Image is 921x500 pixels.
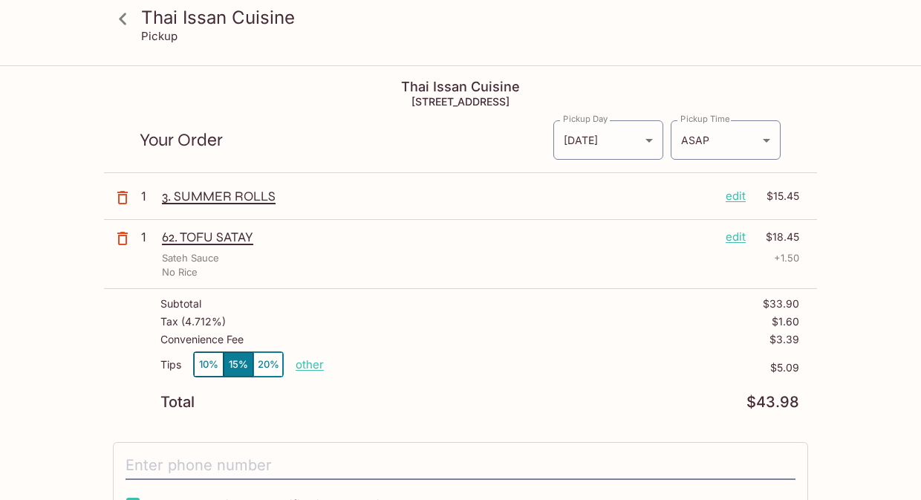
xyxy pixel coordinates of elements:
[160,359,181,371] p: Tips
[772,316,799,328] p: $1.60
[160,334,244,345] p: Convenience Fee
[104,95,817,108] h5: [STREET_ADDRESS]
[680,113,730,125] label: Pickup Time
[141,188,156,204] p: 1
[140,133,553,147] p: Your Order
[224,352,253,377] button: 15%
[162,229,714,245] p: 62. TOFU SATAY
[160,316,226,328] p: Tax ( 4.712% )
[141,6,805,29] h3: Thai Issan Cuisine
[253,352,283,377] button: 20%
[671,120,781,160] div: ASAP
[296,357,324,371] button: other
[769,334,799,345] p: $3.39
[746,395,799,409] p: $43.98
[162,265,198,279] p: No Rice
[755,188,799,204] p: $15.45
[141,29,178,43] p: Pickup
[563,113,608,125] label: Pickup Day
[774,251,799,265] p: + 1.50
[162,251,219,265] p: Sateh Sauce
[141,229,156,245] p: 1
[726,188,746,204] p: edit
[104,79,817,95] h4: Thai Issan Cuisine
[162,188,714,204] p: 3. SUMMER ROLLS
[160,395,195,409] p: Total
[194,352,224,377] button: 10%
[324,362,799,374] p: $5.09
[763,298,799,310] p: $33.90
[755,229,799,245] p: $18.45
[160,298,201,310] p: Subtotal
[126,452,795,480] input: Enter phone number
[726,229,746,245] p: edit
[553,120,663,160] div: [DATE]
